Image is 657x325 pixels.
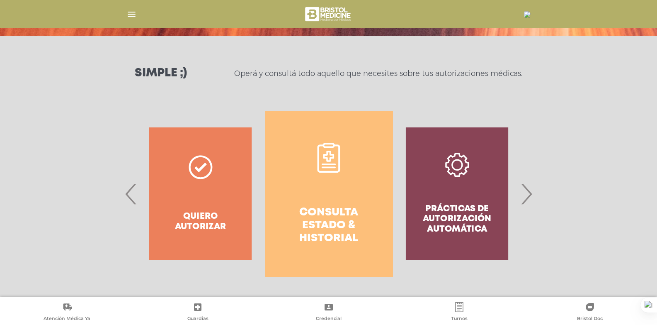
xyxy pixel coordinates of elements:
span: Atención Médica Ya [44,315,90,323]
a: Atención Médica Ya [2,302,132,323]
h3: Simple ;) [135,68,187,79]
span: Guardias [187,315,208,323]
h4: Consulta estado & historial [280,206,378,245]
a: Bristol Doc [525,302,655,323]
p: Operá y consultá todo aquello que necesites sobre tus autorizaciones médicas. [234,68,522,78]
span: Previous [123,171,139,216]
a: Guardias [132,302,263,323]
span: Next [518,171,534,216]
span: Turnos [451,315,468,323]
img: Cober_menu-lines-white.svg [126,9,137,20]
img: bristol-medicine-blanco.png [304,4,353,24]
a: Turnos [394,302,524,323]
span: Credencial [316,315,342,323]
span: Bristol Doc [577,315,603,323]
img: 15868 [524,11,531,18]
a: Consulta estado & historial [265,111,393,277]
a: Credencial [263,302,394,323]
